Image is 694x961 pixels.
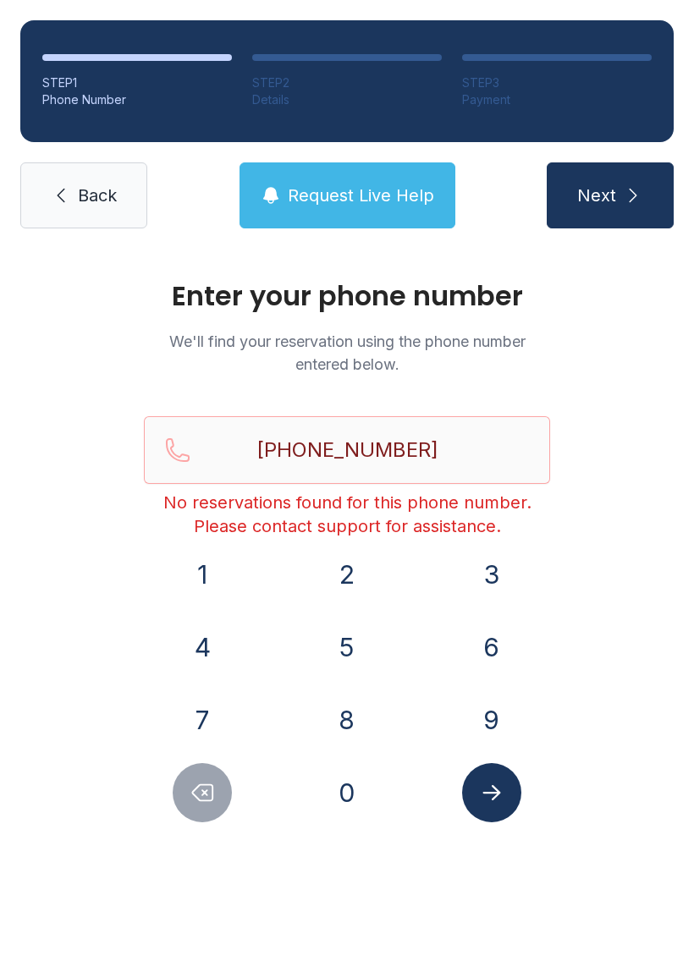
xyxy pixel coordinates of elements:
button: 8 [317,690,377,750]
button: Delete number [173,763,232,822]
button: 1 [173,545,232,604]
input: Reservation phone number [144,416,550,484]
div: No reservations found for this phone number. Please contact support for assistance. [144,491,550,538]
button: 3 [462,545,521,604]
button: 9 [462,690,521,750]
div: STEP 3 [462,74,652,91]
button: 6 [462,618,521,677]
div: STEP 1 [42,74,232,91]
span: Request Live Help [288,184,434,207]
button: 7 [173,690,232,750]
button: Submit lookup form [462,763,521,822]
button: 2 [317,545,377,604]
div: Payment [462,91,652,108]
span: Next [577,184,616,207]
div: Details [252,91,442,108]
p: We'll find your reservation using the phone number entered below. [144,330,550,376]
div: STEP 2 [252,74,442,91]
button: 5 [317,618,377,677]
span: Back [78,184,117,207]
button: 0 [317,763,377,822]
button: 4 [173,618,232,677]
h1: Enter your phone number [144,283,550,310]
div: Phone Number [42,91,232,108]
